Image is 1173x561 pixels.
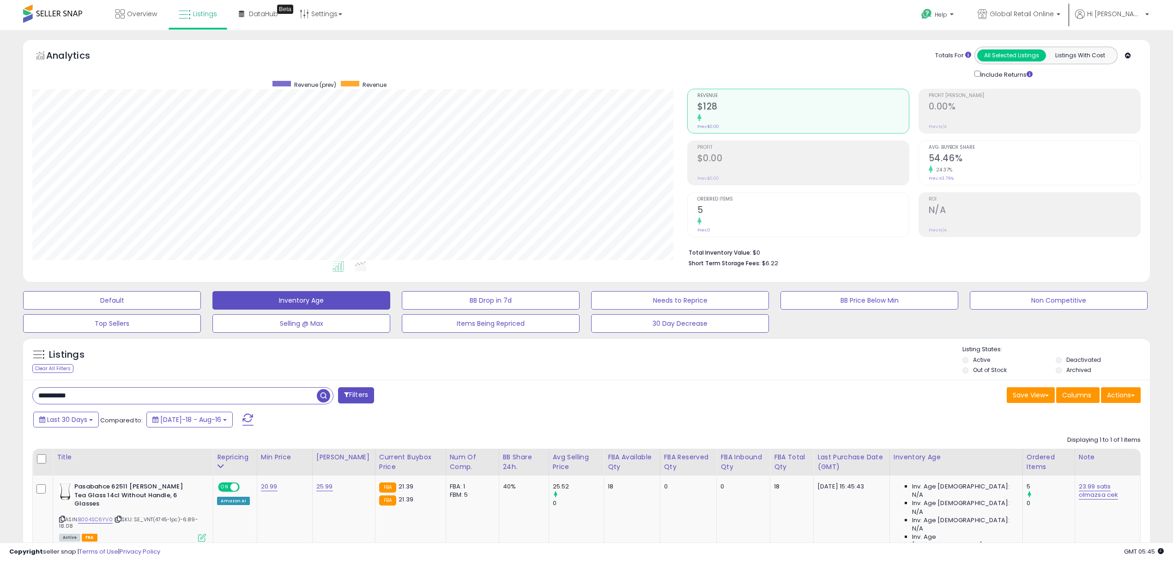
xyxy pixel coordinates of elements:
[1075,9,1149,30] a: Hi [PERSON_NAME]
[217,497,249,505] div: Amazon AI
[912,533,1016,549] span: Inv. Age [DEMOGRAPHIC_DATA]-180:
[553,452,600,472] div: Avg Selling Price
[780,291,958,310] button: BB Price Below Min
[47,415,87,424] span: Last 30 Days
[82,534,97,542] span: FBA
[363,81,387,89] span: Revenue
[720,452,766,472] div: FBA inbound Qty
[894,452,1019,462] div: Inventory Age
[591,314,769,333] button: 30 Day Decrease
[912,491,923,499] span: N/A
[608,482,653,491] div: 18
[277,5,293,14] div: Tooltip anchor
[59,534,80,542] span: All listings currently available for purchase on Amazon
[23,291,201,310] button: Default
[929,227,947,233] small: Prev: N/A
[1087,9,1143,18] span: Hi [PERSON_NAME]
[921,8,932,20] i: Get Help
[664,452,713,472] div: FBA Reserved Qty
[689,259,761,267] b: Short Term Storage Fees:
[379,482,396,493] small: FBA
[664,482,710,491] div: 0
[553,499,604,507] div: 0
[990,9,1054,18] span: Global Retail Online
[503,482,542,491] div: 40%
[193,9,217,18] span: Listings
[817,452,886,472] div: Last Purchase Date (GMT)
[399,495,413,504] span: 21.39
[1066,366,1091,374] label: Archived
[261,482,278,491] a: 20.99
[1007,387,1055,403] button: Save View
[402,314,580,333] button: Items Being Repriced
[689,246,1134,257] li: $0
[935,51,971,60] div: Totals For
[59,482,206,541] div: ASIN:
[912,499,1010,507] span: Inv. Age [DEMOGRAPHIC_DATA]:
[212,314,390,333] button: Selling @ Max
[774,482,806,491] div: 18
[59,516,198,530] span: | SKU: SE_VNT(4745-1pc)-6.89-18.08
[261,452,308,462] div: Min Price
[402,291,580,310] button: BB Drop in 7d
[1027,482,1075,491] div: 5
[120,547,160,556] a: Privacy Policy
[399,482,413,491] span: 21.39
[338,387,374,403] button: Filters
[929,93,1140,98] span: Profit [PERSON_NAME]
[1062,390,1091,400] span: Columns
[238,483,253,491] span: OFF
[912,508,923,516] span: N/A
[914,1,963,30] a: Help
[74,482,187,511] b: Pasabahce 62511 [PERSON_NAME] Tea Glass 14cl Without Handle, 6 Glasses
[697,197,909,202] span: Ordered Items
[46,49,108,64] h5: Analytics
[127,9,157,18] span: Overview
[697,93,909,98] span: Revenue
[912,482,1010,491] span: Inv. Age [DEMOGRAPHIC_DATA]:
[817,482,883,491] div: [DATE] 15:45:43
[962,345,1150,354] p: Listing States:
[32,364,73,373] div: Clear All Filters
[1067,436,1141,445] div: Displaying 1 to 1 of 1 items
[379,495,396,506] small: FBA
[697,153,909,165] h2: $0.00
[973,366,1007,374] label: Out of Stock
[697,176,719,181] small: Prev: $0.00
[316,482,333,491] a: 25.99
[774,452,810,472] div: FBA Total Qty
[450,491,492,499] div: FBM: 5
[450,482,492,491] div: FBA: 1
[929,101,1140,114] h2: 0.00%
[697,205,909,217] h2: 5
[912,524,923,533] span: N/A
[146,412,233,427] button: [DATE]-18 - Aug-16
[1027,499,1075,507] div: 0
[78,516,113,524] a: B004SC6YV0
[762,259,778,268] span: $6.22
[697,101,909,114] h2: $128
[929,176,954,181] small: Prev: 43.79%
[977,49,1046,61] button: All Selected Listings
[59,482,72,501] img: 31r0FuxAU6L._SL40_.jpg
[929,124,947,129] small: Prev: N/A
[79,547,118,556] a: Terms of Use
[1046,49,1114,61] button: Listings With Cost
[217,452,253,462] div: Repricing
[929,197,1140,202] span: ROI
[23,314,201,333] button: Top Sellers
[212,291,390,310] button: Inventory Age
[929,205,1140,217] h2: N/A
[933,166,953,173] small: 24.37%
[1101,387,1141,403] button: Actions
[929,145,1140,150] span: Avg. Buybox Share
[929,153,1140,165] h2: 54.46%
[935,11,947,18] span: Help
[1124,547,1164,556] span: 2025-09-16 05:45 GMT
[970,291,1148,310] button: Non Competitive
[720,482,763,491] div: 0
[33,412,99,427] button: Last 30 Days
[967,69,1044,79] div: Include Returns
[9,547,43,556] strong: Copyright
[450,452,495,472] div: Num of Comp.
